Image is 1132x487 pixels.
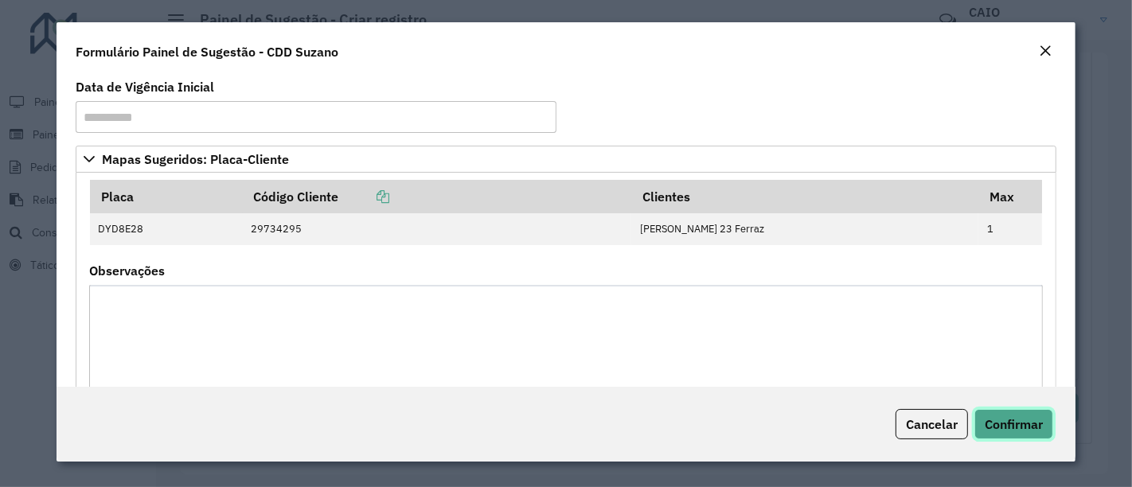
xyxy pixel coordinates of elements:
th: Placa [90,180,243,213]
div: Mapas Sugeridos: Placa-Cliente [76,173,1056,440]
em: Fechar [1039,45,1052,57]
a: Mapas Sugeridos: Placa-Cliente [76,146,1056,173]
td: DYD8E28 [90,213,243,245]
span: Confirmar [985,416,1043,432]
td: 29734295 [243,213,632,245]
h4: Formulário Painel de Sugestão - CDD Suzano [76,42,338,61]
th: Clientes [631,180,978,213]
label: Data de Vigência Inicial [76,77,214,96]
label: Observações [89,261,165,280]
span: Cancelar [906,416,958,432]
a: Copiar [338,189,389,205]
button: Cancelar [896,409,968,439]
span: Mapas Sugeridos: Placa-Cliente [102,153,289,166]
th: Código Cliente [243,180,632,213]
button: Confirmar [974,409,1053,439]
th: Max [978,180,1042,213]
td: 1 [978,213,1042,245]
td: [PERSON_NAME] 23 Ferraz [631,213,978,245]
button: Close [1034,41,1056,62]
